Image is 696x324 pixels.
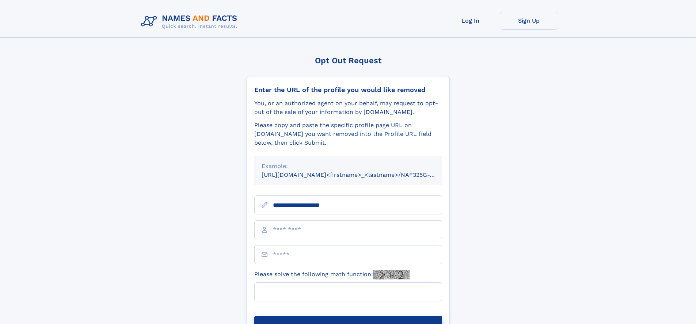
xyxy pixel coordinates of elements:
a: Log In [441,12,500,30]
a: Sign Up [500,12,558,30]
div: You, or an authorized agent on your behalf, may request to opt-out of the sale of your informatio... [254,99,442,117]
label: Please solve the following math function: [254,270,410,279]
img: Logo Names and Facts [138,12,243,31]
small: [URL][DOMAIN_NAME]<firstname>_<lastname>/NAF325G-xxxxxxxx [262,171,456,178]
div: Enter the URL of the profile you would like removed [254,86,442,94]
div: Example: [262,162,435,171]
div: Opt Out Request [247,56,450,65]
div: Please copy and paste the specific profile page URL on [DOMAIN_NAME] you want removed into the Pr... [254,121,442,147]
